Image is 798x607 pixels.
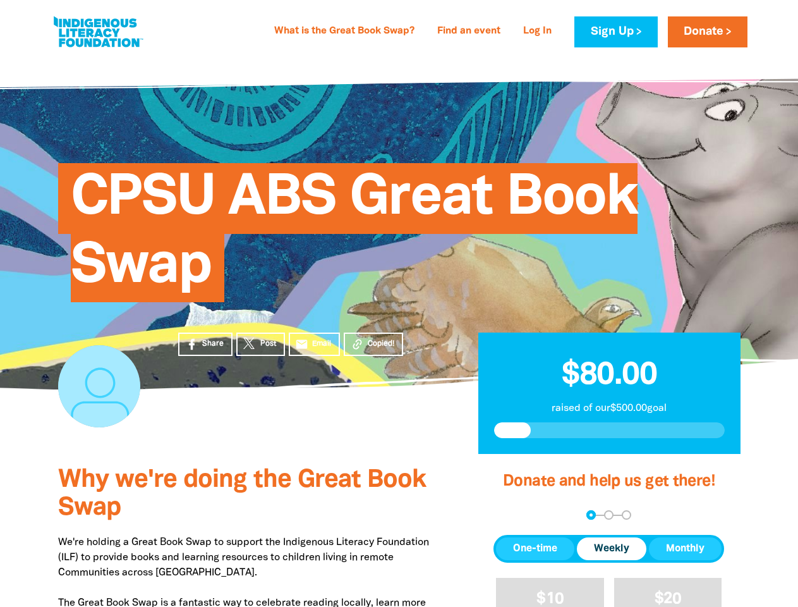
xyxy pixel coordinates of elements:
button: Monthly [649,537,722,560]
a: Find an event [430,21,508,42]
span: Email [312,338,331,350]
a: emailEmail [289,333,341,356]
button: Navigate to step 1 of 3 to enter your donation amount [586,510,596,520]
span: Share [202,338,224,350]
span: $10 [536,592,564,606]
button: Navigate to step 2 of 3 to enter your details [604,510,614,520]
span: Why we're doing the Great Book Swap [58,469,426,520]
a: Share [178,333,233,356]
a: Post [236,333,285,356]
a: Log In [516,21,559,42]
a: Donate [668,16,747,47]
span: CPSU ABS Great Book Swap [71,173,638,302]
div: Donation frequency [493,535,724,563]
span: One-time [513,541,557,556]
span: $80.00 [562,361,657,390]
span: Post [260,338,276,350]
button: Copied! [344,333,403,356]
p: raised of our $500.00 goal [494,401,725,416]
span: Copied! [368,338,394,350]
button: Navigate to step 3 of 3 to enter your payment details [622,510,631,520]
button: One-time [496,537,574,560]
span: Weekly [594,541,629,556]
a: Sign Up [574,16,657,47]
a: What is the Great Book Swap? [267,21,422,42]
span: Donate and help us get there! [503,474,715,489]
i: email [295,338,308,351]
button: Weekly [577,537,646,560]
span: Monthly [666,541,704,556]
span: $20 [655,592,682,606]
